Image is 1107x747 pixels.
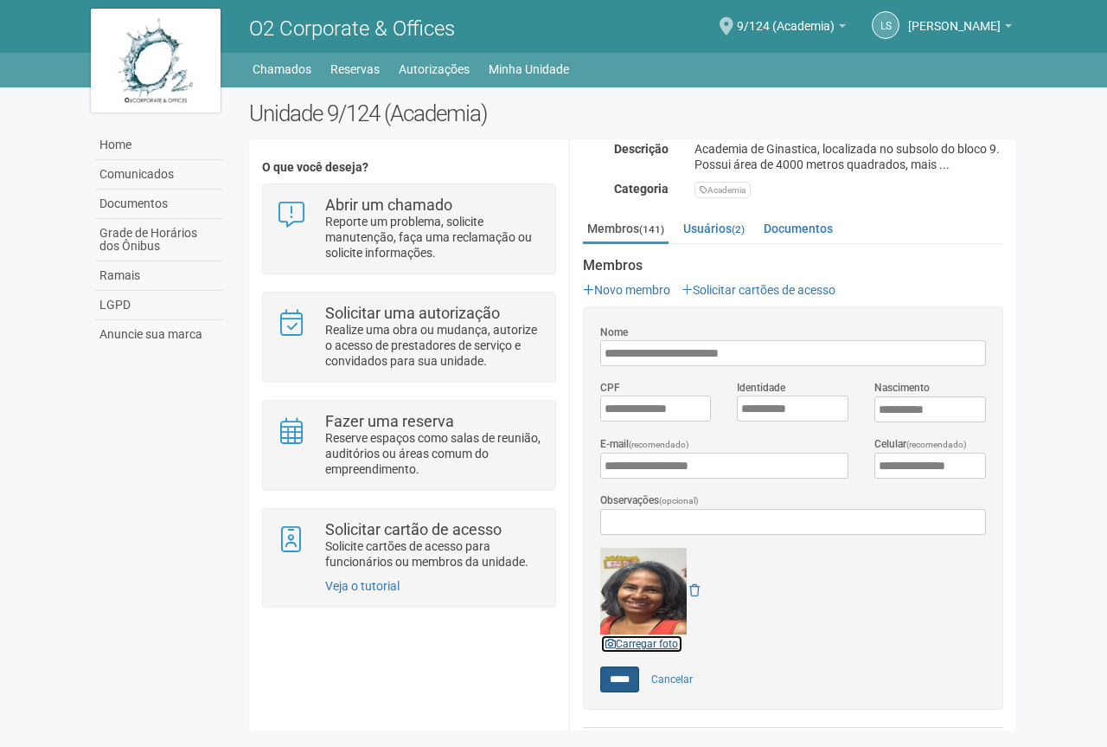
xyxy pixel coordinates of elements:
label: Identidade [737,380,785,396]
div: Academia [694,182,751,198]
a: Grade de Horários dos Ônibus [95,219,223,261]
a: Home [95,131,223,160]
label: Observações [600,493,699,509]
a: 9/124 (Academia) [737,22,846,35]
strong: Solicitar uma autorização [325,304,500,322]
h2: Unidade 9/124 (Academia) [249,100,1016,126]
span: Leticia Souza do Nascimento [908,3,1001,33]
strong: Fazer uma reserva [325,412,454,430]
a: Documentos [95,190,223,219]
a: Membros(141) [583,216,669,244]
p: Realize uma obra ou mudança, autorize o acesso de prestadores de serviço e convidados para sua un... [325,322,542,369]
a: Anuncie sua marca [95,320,223,349]
p: Reporte um problema, solicite manutenção, faça uma reclamação ou solicite informações. [325,214,542,261]
a: Chamados [253,57,311,81]
a: Solicitar cartão de acesso Solicite cartões de acesso para funcionários ou membros da unidade. [276,522,541,570]
p: Reserve espaços como salas de reunião, auditórios ou áreas comum do empreendimento. [325,430,542,477]
label: Nascimento [874,380,930,396]
span: O2 Corporate & Offices [249,16,455,41]
a: Documentos [759,216,837,241]
strong: Categoria [614,182,669,196]
p: Solicite cartões de acesso para funcionários ou membros da unidade. [325,538,542,570]
a: Usuários(2) [679,216,749,241]
small: (2) [732,223,745,235]
strong: Solicitar cartão de acesso [325,520,502,538]
a: Solicitar cartões de acesso [681,283,835,297]
span: (recomendado) [629,440,689,449]
a: Comunicados [95,160,223,190]
a: LGPD [95,291,223,320]
a: Carregar foto [600,634,683,654]
a: Fazer uma reserva Reserve espaços como salas de reunião, auditórios ou áreas comum do empreendime... [276,414,541,477]
a: Reservas [330,57,380,81]
small: (141) [639,223,664,235]
a: Veja o tutorial [325,579,400,593]
a: Solicitar uma autorização Realize uma obra ou mudança, autorize o acesso de prestadores de serviç... [276,306,541,369]
strong: Descrição [614,142,669,156]
span: (opcional) [659,496,699,506]
strong: Abrir um chamado [325,196,452,214]
img: logo.jpg [91,9,221,113]
a: Autorizações [399,57,470,81]
img: GetFile [600,548,687,634]
a: Minha Unidade [489,57,569,81]
a: Ramais [95,261,223,291]
span: (recomendado) [906,440,967,449]
a: [PERSON_NAME] [908,22,1012,35]
span: 9/124 (Academia) [737,3,835,33]
strong: Membros [583,258,1003,274]
label: CPF [600,380,620,396]
h4: O que você deseja? [262,161,555,174]
a: LS [872,11,899,39]
label: E-mail [600,436,689,453]
a: Remover [689,583,700,597]
a: Cancelar [642,667,702,692]
div: Academia de Ginastica, localizada no subsolo do bloco 9. Possui área de 4000 metros quadrados, ma... [681,141,1016,172]
label: Nome [600,325,628,340]
label: Celular [874,436,967,453]
a: Abrir um chamado Reporte um problema, solicite manutenção, faça uma reclamação ou solicite inform... [276,197,541,261]
a: Novo membro [583,283,670,297]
